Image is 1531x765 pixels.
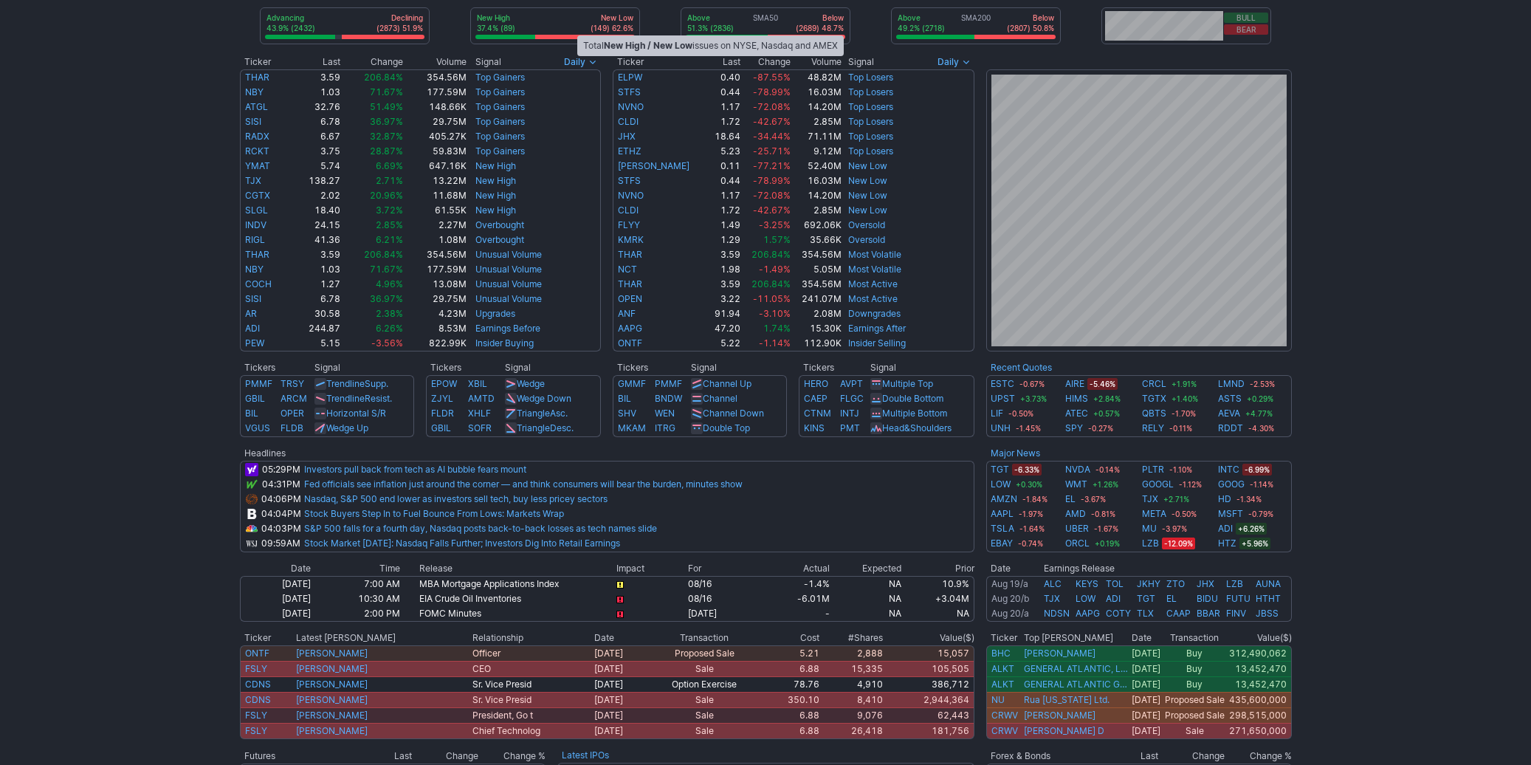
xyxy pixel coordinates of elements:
[1218,477,1245,492] a: GOOG
[753,131,791,142] span: -34.44%
[1137,578,1160,589] a: JKHY
[289,100,341,114] td: 32.76
[848,323,906,334] a: Earnings After
[245,323,260,334] a: ADI
[475,308,515,319] a: Upgrades
[1197,593,1218,604] a: BIDU
[245,408,258,419] a: BIL
[245,116,261,127] a: SISI
[289,55,341,69] th: Last
[991,608,1029,619] a: Aug 20/a
[991,377,1014,391] a: ESTC
[991,593,1029,604] a: Aug 20/b
[1226,578,1243,589] a: LZB
[1137,608,1154,619] a: TLX
[618,378,646,389] a: GMMF
[991,694,1005,705] a: NU
[404,55,467,69] th: Volume
[848,131,893,142] a: Top Losers
[245,278,272,289] a: COCH
[991,710,1018,721] a: CRWV
[840,378,863,389] a: AVPT
[475,145,525,157] a: Top Gainers
[468,393,495,404] a: AMTD
[281,378,304,389] a: TRSY
[431,393,453,404] a: ZJYL
[370,131,403,142] span: 32.87%
[618,293,642,304] a: OPEN
[791,85,842,100] td: 16.03M
[848,160,887,171] a: New Low
[991,362,1052,373] b: Recent Quotes
[289,69,341,85] td: 3.59
[591,13,633,23] p: New Low
[1256,593,1281,604] a: HTHT
[562,749,609,761] b: Latest IPOs
[475,86,525,97] a: Top Gainers
[245,160,270,171] a: YMAT
[517,378,545,389] a: Wedge
[703,422,750,433] a: Double Top
[896,13,1056,35] div: SMA200
[475,205,516,216] a: New High
[404,129,467,144] td: 405.27K
[404,69,467,85] td: 354.56M
[1142,377,1166,391] a: CRCL
[1218,521,1233,536] a: ADI
[245,131,269,142] a: RADX
[1142,462,1164,477] a: PLTR
[848,116,893,127] a: Top Losers
[991,462,1009,477] a: TGT
[245,205,268,216] a: SLGL
[848,86,893,97] a: Top Losers
[296,694,368,705] a: [PERSON_NAME]
[266,23,315,33] p: 43.9% (2432)
[804,408,831,419] a: CTNM
[991,477,1011,492] a: LOW
[655,378,682,389] a: PMMF
[791,114,842,129] td: 2.85M
[991,492,1017,507] a: AMZN
[517,393,571,404] a: Wedge Down
[245,101,268,112] a: ATGL
[1065,536,1090,551] a: ORCL
[708,114,741,129] td: 1.72
[1044,593,1060,604] a: TJX
[431,422,451,433] a: GBIL
[791,69,842,85] td: 48.82M
[304,523,657,534] a: S&P 500 falls for a fourth day, Nasdaq posts back-to-back losses as tech names slide
[245,337,264,349] a: PEW
[1076,578,1098,589] a: KEYS
[1065,462,1090,477] a: NVDA
[898,13,945,23] p: Above
[1044,608,1070,619] a: NDSN
[618,393,631,404] a: BIL
[687,23,734,33] p: 51.3% (2836)
[848,293,898,304] a: Most Active
[741,55,791,69] th: Change
[1076,593,1095,604] a: LOW
[245,308,257,319] a: AR
[1142,421,1164,436] a: RELY
[289,129,341,144] td: 6.67
[708,144,741,159] td: 5.23
[245,190,270,201] a: CGTX
[991,447,1040,459] b: Major News
[991,663,1014,674] a: ALKT
[296,725,368,736] a: [PERSON_NAME]
[882,408,947,419] a: Multiple Bottom
[618,190,644,201] a: NVNO
[991,421,1011,436] a: UNH
[289,85,341,100] td: 1.03
[326,378,388,389] a: TrendlineSupp.
[1166,578,1185,589] a: ZTO
[618,86,641,97] a: STFS
[753,101,791,112] span: -72.08%
[991,725,1018,736] a: CRWV
[840,393,864,404] a: FLGC
[517,422,574,433] a: TriangleDesc.
[245,264,264,275] a: NBY
[1218,536,1236,551] a: HTZ
[304,464,526,475] a: Investors pull back from tech as AI bubble fears mount
[991,521,1014,536] a: TSLA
